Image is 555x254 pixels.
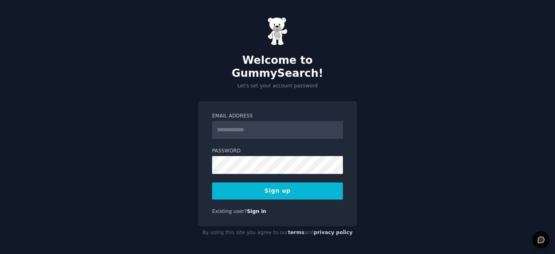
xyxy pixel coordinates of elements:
[212,148,343,155] label: Password
[314,230,353,235] a: privacy policy
[198,226,357,239] div: By using this site you agree to our and
[212,113,343,120] label: Email Address
[247,208,267,214] a: Sign in
[267,17,288,46] img: Gummy Bear
[212,208,247,214] span: Existing user?
[198,82,357,90] p: Let's set your account password
[288,230,304,235] a: terms
[212,182,343,200] button: Sign up
[198,54,357,80] h2: Welcome to GummySearch!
